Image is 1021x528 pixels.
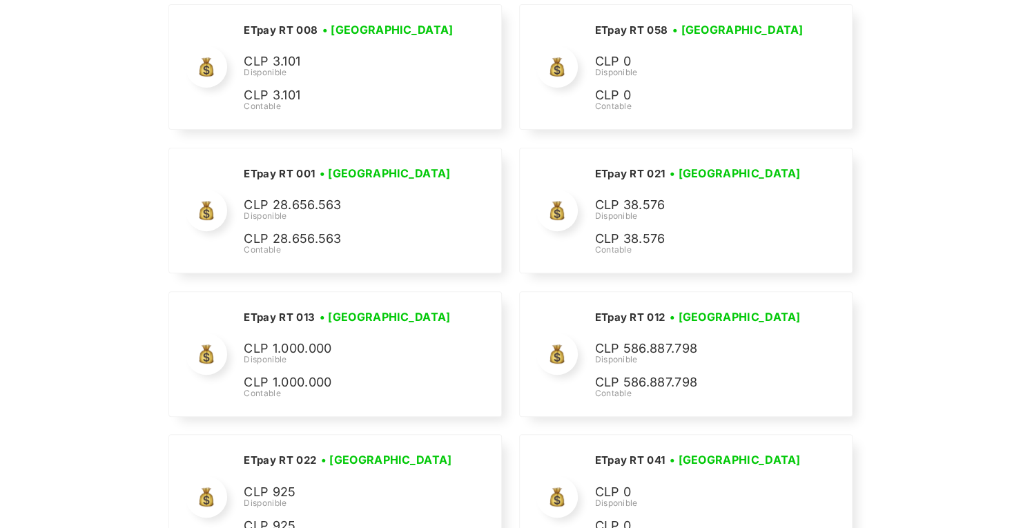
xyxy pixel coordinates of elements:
h2: ETpay RT 012 [594,311,665,324]
p: CLP 38.576 [594,195,801,215]
h2: ETpay RT 058 [594,23,668,37]
p: CLP 0 [594,482,801,502]
p: CLP 586.887.798 [594,339,801,359]
p: CLP 28.656.563 [244,229,451,249]
p: CLP 1.000.000 [244,373,451,393]
div: Disponible [594,66,808,79]
div: Contable [244,387,455,400]
h3: • [GEOGRAPHIC_DATA] [670,165,801,182]
h3: • [GEOGRAPHIC_DATA] [322,21,454,38]
h3: • [GEOGRAPHIC_DATA] [672,21,804,38]
p: CLP 38.576 [594,229,801,249]
p: CLP 3.101 [244,52,451,72]
h2: ETpay RT 041 [594,453,665,467]
div: Contable [244,100,458,113]
h2: ETpay RT 021 [594,167,665,181]
h3: • [GEOGRAPHIC_DATA] [321,451,452,468]
h2: ETpay RT 022 [244,453,316,467]
h3: • [GEOGRAPHIC_DATA] [670,309,801,325]
p: CLP 1.000.000 [244,339,451,359]
div: Disponible [244,66,458,79]
p: CLP 586.887.798 [594,373,801,393]
p: CLP 3.101 [244,86,451,106]
p: CLP 925 [244,482,451,502]
h2: ETpay RT 008 [244,23,318,37]
div: Contable [594,244,805,256]
div: Disponible [244,353,455,366]
div: Disponible [594,210,805,222]
h3: • [GEOGRAPHIC_DATA] [320,165,451,182]
div: Contable [594,100,808,113]
h3: • [GEOGRAPHIC_DATA] [670,451,801,468]
h2: ETpay RT 001 [244,167,315,181]
div: Contable [594,387,805,400]
p: CLP 28.656.563 [244,195,451,215]
p: CLP 0 [594,52,801,72]
div: Disponible [244,497,456,509]
h3: • [GEOGRAPHIC_DATA] [320,309,451,325]
div: Disponible [244,210,455,222]
h2: ETpay RT 013 [244,311,315,324]
p: CLP 0 [594,86,801,106]
div: Disponible [594,497,805,509]
div: Disponible [594,353,805,366]
div: Contable [244,244,455,256]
